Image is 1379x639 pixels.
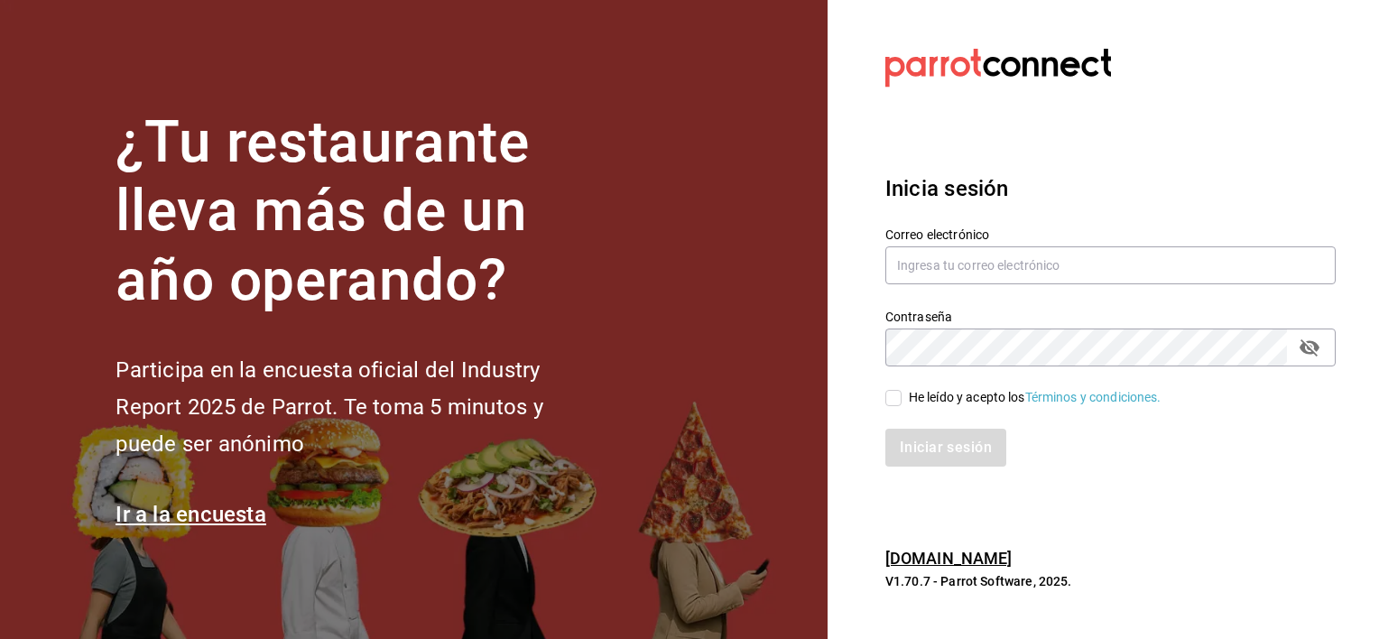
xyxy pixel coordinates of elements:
[885,172,1336,205] h3: Inicia sesión
[116,502,266,527] a: Ir a la encuesta
[885,549,1013,568] a: [DOMAIN_NAME]
[1025,390,1162,404] a: Términos y condiciones.
[909,388,1162,407] div: He leído y acepto los
[885,310,1336,322] label: Contraseña
[116,108,603,316] h1: ¿Tu restaurante lleva más de un año operando?
[885,246,1336,284] input: Ingresa tu correo electrónico
[1294,332,1325,363] button: passwordField
[885,227,1336,240] label: Correo electrónico
[885,572,1336,590] p: V1.70.7 - Parrot Software, 2025.
[116,352,603,462] h2: Participa en la encuesta oficial del Industry Report 2025 de Parrot. Te toma 5 minutos y puede se...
